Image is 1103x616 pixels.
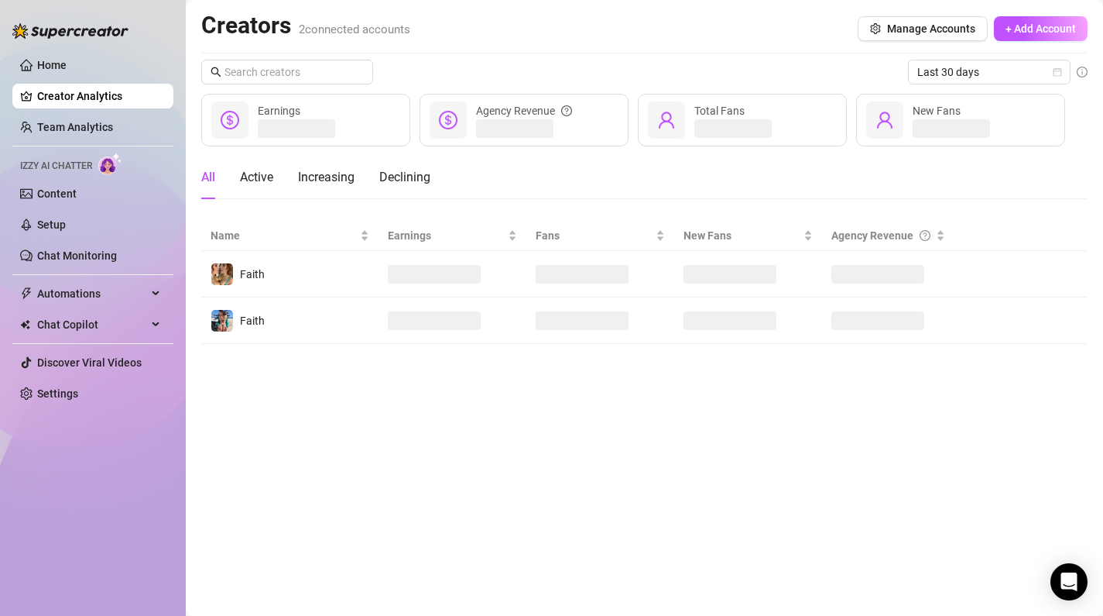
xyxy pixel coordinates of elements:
span: Last 30 days [917,60,1061,84]
span: thunderbolt [20,287,33,300]
div: Open Intercom Messenger [1050,563,1088,601]
span: 2 connected accounts [299,22,410,36]
div: All [201,168,215,187]
button: + Add Account [994,16,1088,41]
span: Automations [37,281,147,306]
span: Total Fans [694,105,745,117]
th: Earnings [379,221,526,251]
button: Manage Accounts [858,16,988,41]
div: Increasing [298,168,355,187]
img: Faith [211,263,233,285]
span: question-circle [920,227,930,244]
img: AI Chatter [98,153,122,175]
span: New Fans [683,227,800,244]
img: Faith [211,310,233,332]
span: Izzy AI Chatter [20,159,92,174]
span: Faith [240,268,265,280]
span: Manage Accounts [887,22,975,35]
img: Chat Copilot [20,319,30,330]
h2: Creators [201,11,410,40]
span: Earnings [258,105,300,117]
div: Declining [379,168,430,187]
a: Creator Analytics [37,84,161,108]
span: info-circle [1077,67,1088,77]
a: Team Analytics [37,121,113,133]
span: Fans [536,227,653,244]
span: + Add Account [1005,22,1076,35]
a: Setup [37,219,66,231]
span: Chat Copilot [37,312,147,337]
span: Faith [240,315,265,327]
div: Agency Revenue [831,227,933,244]
a: Content [37,188,77,200]
img: logo-BBDzfeDw.svg [12,23,128,39]
span: New Fans [913,105,961,117]
a: Discover Viral Videos [37,356,142,369]
span: Earnings [388,227,505,244]
a: Settings [37,387,78,400]
th: Name [201,221,379,251]
span: search [211,67,221,77]
span: dollar-circle [439,111,457,129]
div: Agency Revenue [476,102,572,119]
span: dollar-circle [221,111,239,129]
span: calendar [1053,67,1062,77]
span: question-circle [561,102,572,119]
th: New Fans [674,221,822,251]
a: Home [37,59,67,71]
span: user [875,111,894,129]
th: Fans [526,221,674,251]
span: setting [870,23,881,34]
div: Active [240,168,273,187]
span: Name [211,227,357,244]
input: Search creators [224,64,351,81]
a: Chat Monitoring [37,249,117,262]
span: user [657,111,676,129]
